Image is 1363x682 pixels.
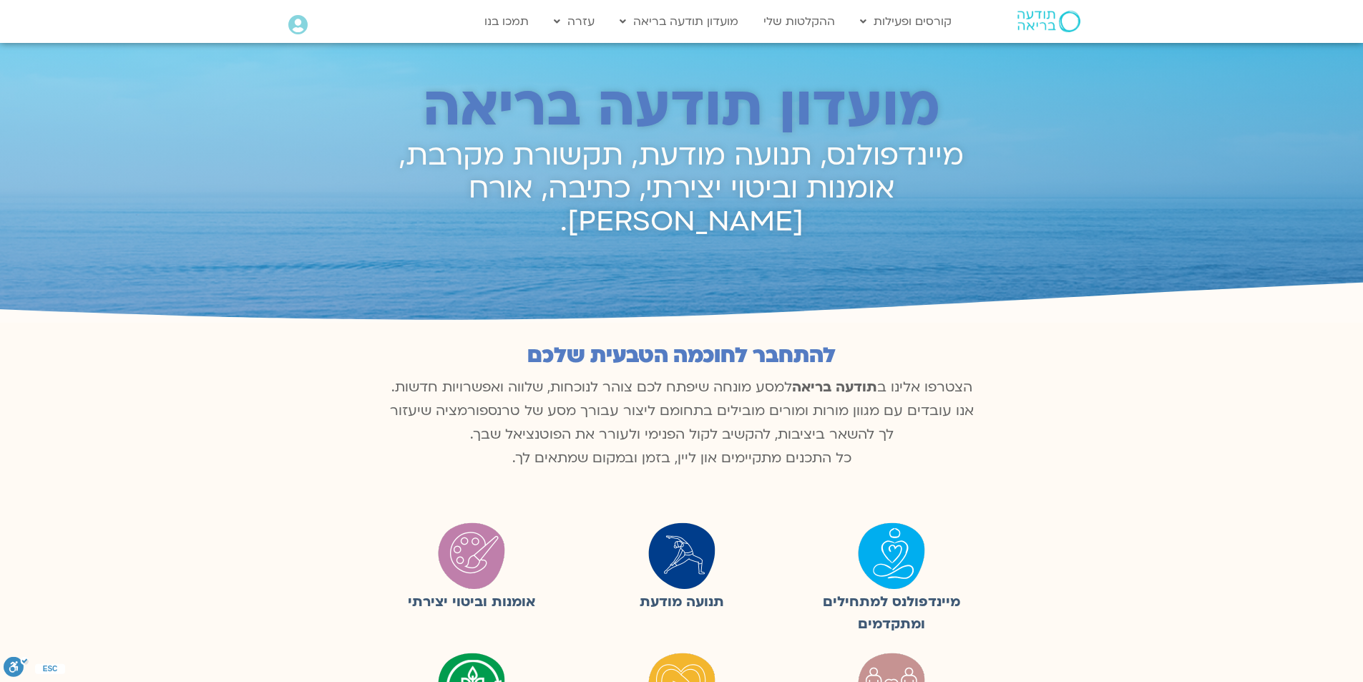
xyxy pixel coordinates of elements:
figcaption: תנועה מודעת [584,591,779,613]
figcaption: מיינדפולנס למתחילים ומתקדמים [793,591,989,635]
a: מועדון תודעה בריאה [612,8,746,35]
a: עזרה [547,8,602,35]
figcaption: אומנות וביטוי יצירתי [374,591,570,613]
p: הצטרפו אלינו ב למסע מונחה שיפתח לכם צוהר לנוכחות, שלווה ואפשרויות חדשות. אנו עובדים עם מגוון מורו... [381,376,982,470]
h2: מועדון תודעה בריאה [381,76,983,139]
b: תודעה בריאה [792,378,877,396]
h2: מיינדפולנס, תנועה מודעת, תקשורת מקרבת, אומנות וביטוי יצירתי, כתיבה, אורח [PERSON_NAME]. [381,140,983,238]
a: תמכו בנו [477,8,536,35]
a: ההקלטות שלי [756,8,842,35]
img: תודעה בריאה [1017,11,1080,32]
h2: להתחבר לחוכמה הטבעית שלכם [381,344,982,368]
a: קורסים ופעילות [853,8,959,35]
